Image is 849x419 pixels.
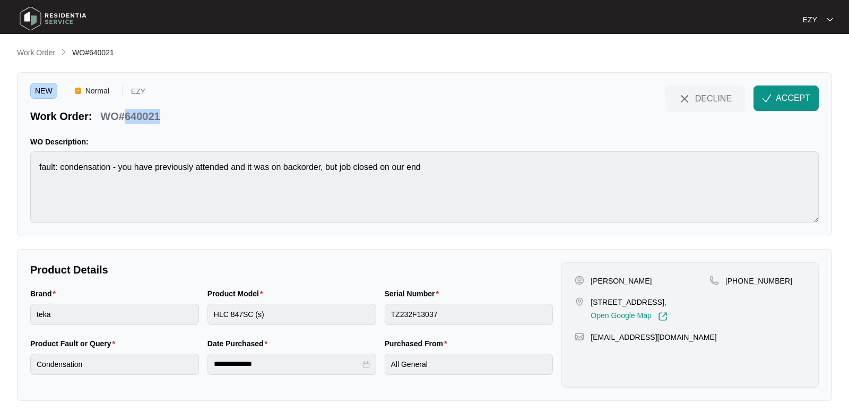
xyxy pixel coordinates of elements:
[385,304,553,325] input: Serial Number
[591,332,716,343] p: [EMAIL_ADDRESS][DOMAIN_NAME]
[591,312,667,321] a: Open Google Map
[591,276,652,286] p: [PERSON_NAME]
[575,332,584,341] img: map-pin
[131,88,145,99] p: EZY
[30,109,92,124] p: Work Order:
[725,276,792,286] p: [PHONE_NUMBER]
[59,48,68,56] img: chevron-right
[16,3,90,35] img: residentia service logo
[762,93,772,103] img: check-Icon
[678,92,691,105] img: close-Icon
[30,354,199,375] input: Product Fault or Query
[214,358,360,370] input: Date Purchased
[30,136,819,147] p: WO Description:
[81,83,114,99] span: Normal
[207,338,272,349] label: Date Purchased
[30,83,57,99] span: NEW
[753,85,819,111] button: check-IconACCEPT
[385,288,443,299] label: Serial Number
[658,312,668,321] img: Link-External
[575,297,584,306] img: map-pin
[30,304,199,325] input: Brand
[30,288,60,299] label: Brand
[72,48,114,57] span: WO#640021
[207,288,267,299] label: Product Model
[30,262,553,277] p: Product Details
[827,17,833,22] img: dropdown arrow
[75,88,81,94] img: Vercel Logo
[15,47,57,59] a: Work Order
[100,109,160,124] p: WO#640021
[803,14,817,25] p: EZY
[207,304,376,325] input: Product Model
[695,92,732,104] span: DECLINE
[385,338,452,349] label: Purchased From
[776,92,810,105] span: ACCEPT
[591,297,667,307] p: [STREET_ADDRESS],
[30,151,819,223] textarea: fault: condensation - you have previously attended and it was on backorder, but job closed on our...
[665,85,745,111] button: close-IconDECLINE
[30,338,119,349] label: Product Fault or Query
[575,276,584,285] img: user-pin
[17,47,55,58] p: Work Order
[709,276,719,285] img: map-pin
[385,354,553,375] input: Purchased From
